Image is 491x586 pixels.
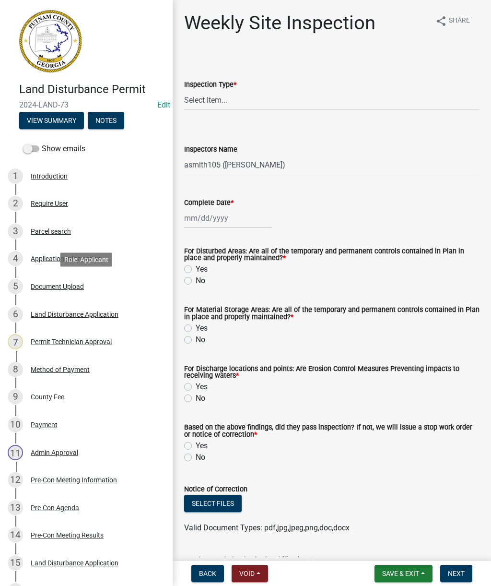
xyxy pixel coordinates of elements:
label: No [196,275,205,287]
div: 3 [8,224,23,239]
button: Void [232,565,268,582]
div: Pre-Con Agenda [31,504,79,511]
span: Next [448,570,465,577]
div: Land Disturbance Application [31,311,118,318]
label: For Material Storage Areas: Are all of the temporary and permanent controls contained in Plan in ... [184,307,479,321]
div: 7 [8,334,23,349]
div: 4 [8,251,23,266]
span: Valid Document Types: pdf,jpg,jpeg,png,doc,docx [184,523,350,532]
span: Back [199,570,216,577]
span: Share [449,15,470,27]
img: Putnam County, Georgia [19,10,82,72]
label: For Disturbed Areas: Are all of the temporary and permanent controls contained in Plan in place a... [184,248,479,262]
div: 6 [8,307,23,322]
div: 8 [8,362,23,377]
label: Notice of Correction [184,486,247,493]
wm-modal-confirm: Summary [19,117,84,125]
span: Void [239,570,255,577]
span: Save & Exit [382,570,419,577]
div: Permit Technician Approval [31,338,112,345]
div: 13 [8,500,23,515]
label: Yes [196,440,208,452]
div: Land Disturbance Application [31,560,118,566]
div: 11 [8,445,23,460]
a: Edit [157,100,170,109]
div: Document Upload [31,283,84,290]
button: Save & Exit [374,565,433,582]
input: mm/dd/yyyy [184,208,272,228]
wm-modal-confirm: Edit Application Number [157,100,170,109]
button: View Summary [19,112,84,129]
label: No [196,334,205,346]
label: No [196,452,205,463]
label: Yes [196,263,208,275]
button: Next [440,565,472,582]
label: Show emails [23,143,85,155]
button: Select files [184,495,242,512]
h1: Weekly Site Inspection [184,12,375,35]
h4: Land Disturbance Permit [19,83,165,96]
div: 2 [8,196,23,211]
div: Method of Payment [31,366,90,373]
button: Notes [88,112,124,129]
div: Admin Approval [31,449,78,456]
div: Role: Applicant [60,252,112,266]
div: 14 [8,527,23,543]
label: For Discharge locations and points: Are Erosion Control Measures Preventing impacts to receiving ... [184,366,479,380]
div: Introduction [31,173,68,179]
button: shareShare [428,12,478,30]
div: Require User [31,200,68,207]
div: 10 [8,417,23,432]
div: Application Information [31,255,101,262]
button: Back [191,565,224,582]
label: Based on the above findings, did they pass inspection? If not, we will issue a stop work order or... [184,424,479,438]
div: 5 [8,279,23,294]
div: Parcel search [31,228,71,235]
label: Inspection Type [184,82,236,88]
wm-modal-confirm: Notes [88,117,124,125]
div: 1 [8,168,23,184]
div: 9 [8,389,23,405]
div: 12 [8,472,23,488]
div: Pre-Con Meeting Results [31,532,104,538]
span: 2024-LAND-73 [19,100,153,109]
div: County Fee [31,394,64,400]
div: Pre-Con Meeting Information [31,477,117,483]
i: share [435,15,447,27]
label: No [196,393,205,404]
div: Payment [31,421,58,428]
label: Yes [196,381,208,393]
label: Complete Date [184,200,234,206]
label: Are they ready for the final stabilization? [184,557,314,563]
div: 15 [8,555,23,571]
label: Yes [196,323,208,334]
label: Inspectors Name [184,146,237,153]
